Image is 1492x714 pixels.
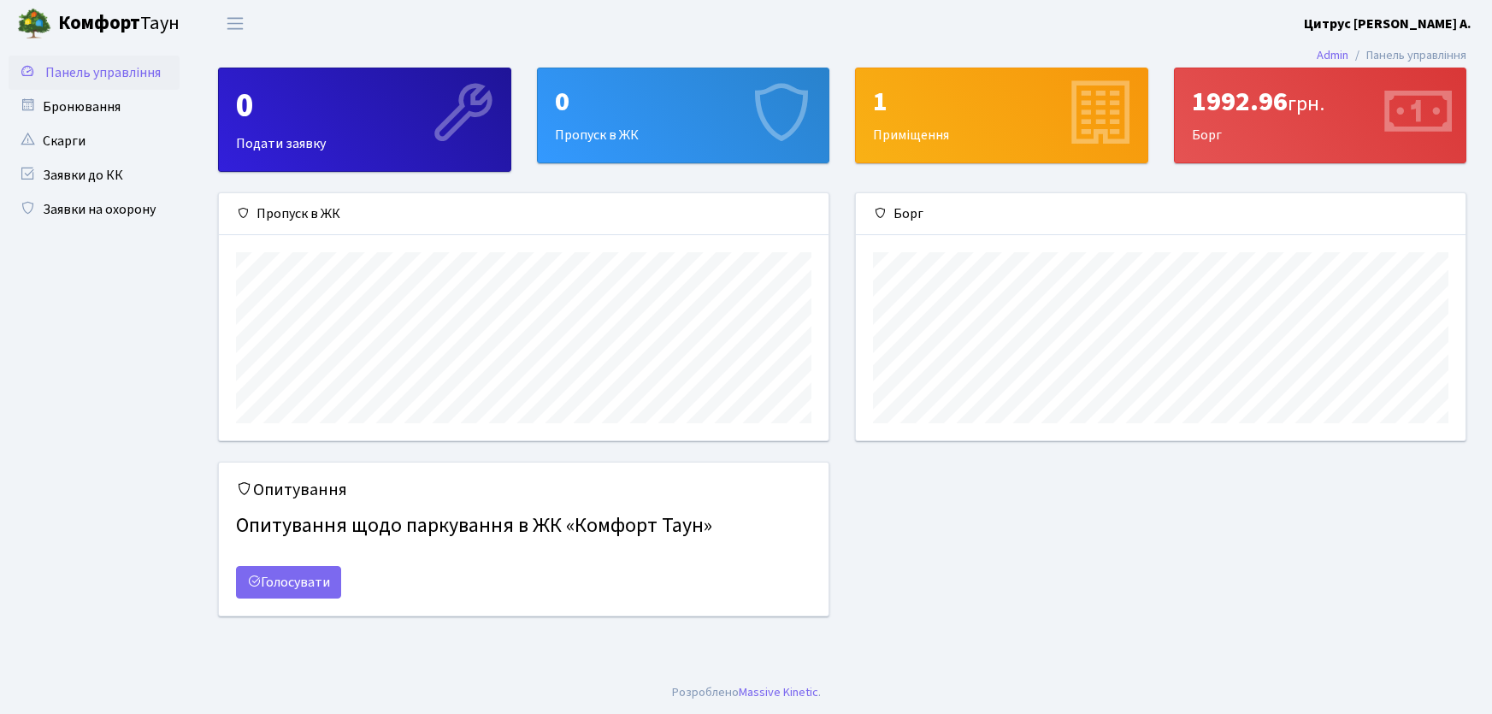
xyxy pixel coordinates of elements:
button: Переключити навігацію [214,9,257,38]
div: Подати заявку [219,68,510,171]
div: 0 [236,86,493,127]
div: Приміщення [856,68,1147,162]
a: 0Подати заявку [218,68,511,172]
span: Таун [58,9,180,38]
h5: Опитування [236,480,811,500]
b: Комфорт [58,9,140,37]
a: Бронювання [9,90,180,124]
span: грн. [1288,89,1324,119]
img: logo.png [17,7,51,41]
h4: Опитування щодо паркування в ЖК «Комфорт Таун» [236,507,811,546]
div: Борг [1175,68,1466,162]
a: Заявки до КК [9,158,180,192]
div: 1 [873,86,1130,118]
a: 1Приміщення [855,68,1148,163]
nav: breadcrumb [1291,38,1492,74]
a: Панель управління [9,56,180,90]
div: Пропуск в ЖК [538,68,829,162]
a: Massive Kinetic [739,683,818,701]
span: Панель управління [45,63,161,82]
div: Пропуск в ЖК [219,193,829,235]
a: Розроблено [672,683,739,701]
b: Цитрус [PERSON_NAME] А. [1304,15,1471,33]
div: 0 [555,86,812,118]
div: Борг [856,193,1465,235]
a: Голосувати [236,566,341,599]
div: 1992.96 [1192,86,1449,118]
li: Панель управління [1348,46,1466,65]
a: 0Пропуск в ЖК [537,68,830,163]
a: Цитрус [PERSON_NAME] А. [1304,14,1471,34]
a: Скарги [9,124,180,158]
div: . [672,683,821,702]
a: Заявки на охорону [9,192,180,227]
a: Admin [1317,46,1348,64]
